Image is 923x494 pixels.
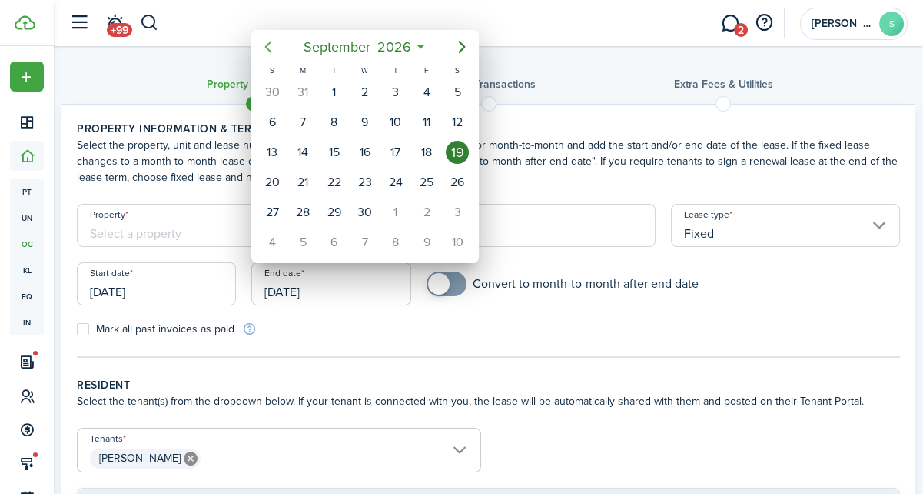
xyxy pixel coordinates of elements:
div: Tuesday, September 22, 2026 [323,171,346,194]
div: W [350,64,380,77]
div: Monday, September 14, 2026 [291,141,314,164]
div: M [287,64,318,77]
div: Saturday, October 10, 2026 [446,231,469,254]
div: Tuesday, September 8, 2026 [323,111,346,134]
div: Thursday, September 24, 2026 [384,171,407,194]
div: Thursday, October 1, 2026 [384,201,407,224]
div: Sunday, September 13, 2026 [261,141,284,164]
div: Thursday, September 17, 2026 [384,141,407,164]
mbsc-button: Next page [447,32,477,62]
mbsc-button: September2026 [294,33,420,61]
div: Monday, September 21, 2026 [291,171,314,194]
div: Friday, September 4, 2026 [415,81,438,104]
div: Sunday, September 27, 2026 [261,201,284,224]
div: Wednesday, September 23, 2026 [354,171,377,194]
div: Tuesday, September 29, 2026 [323,201,346,224]
div: T [380,64,411,77]
span: 2026 [374,33,414,61]
span: September [300,33,374,61]
div: S [257,64,287,77]
div: Friday, September 18, 2026 [415,141,438,164]
div: Wednesday, September 16, 2026 [354,141,377,164]
div: Friday, October 2, 2026 [415,201,438,224]
div: Wednesday, October 7, 2026 [354,231,377,254]
div: Sunday, September 20, 2026 [261,171,284,194]
div: S [442,64,473,77]
div: Wednesday, September 9, 2026 [354,111,377,134]
div: Monday, October 5, 2026 [291,231,314,254]
div: Sunday, October 4, 2026 [261,231,284,254]
div: F [411,64,442,77]
div: Saturday, October 3, 2026 [446,201,469,224]
div: Tuesday, September 15, 2026 [323,141,346,164]
div: Friday, September 11, 2026 [415,111,438,134]
div: Wednesday, September 30, 2026 [354,201,377,224]
div: Friday, September 25, 2026 [415,171,438,194]
div: Saturday, September 12, 2026 [446,111,469,134]
div: Saturday, September 19, 2026 [446,141,469,164]
div: Wednesday, September 2, 2026 [354,81,377,104]
div: Tuesday, October 6, 2026 [323,231,346,254]
div: Monday, September 7, 2026 [291,111,314,134]
div: Monday, September 28, 2026 [291,201,314,224]
div: Thursday, September 3, 2026 [384,81,407,104]
div: Tuesday, September 1, 2026 [323,81,346,104]
div: Saturday, September 26, 2026 [446,171,469,194]
div: Thursday, October 8, 2026 [384,231,407,254]
mbsc-button: Previous page [253,32,284,62]
div: Sunday, August 30, 2026 [261,81,284,104]
div: T [319,64,350,77]
div: Friday, October 9, 2026 [415,231,438,254]
div: Saturday, September 5, 2026 [446,81,469,104]
div: Monday, August 31, 2026 [291,81,314,104]
div: Sunday, September 6, 2026 [261,111,284,134]
div: Thursday, September 10, 2026 [384,111,407,134]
